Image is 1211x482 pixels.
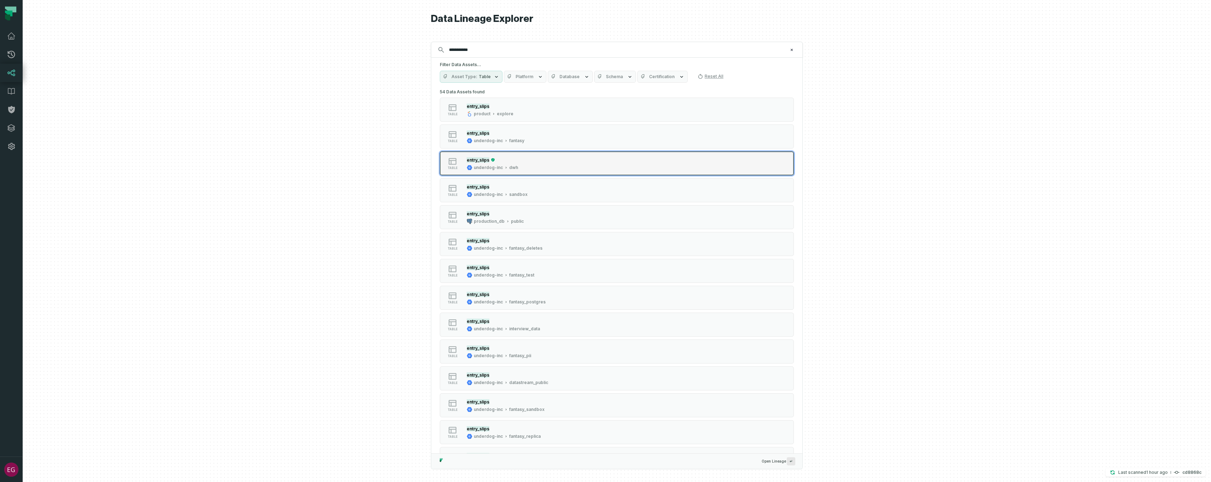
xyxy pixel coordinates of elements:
button: Platform [504,71,546,83]
mark: entry_slips [467,345,489,351]
mark: entry_slips [467,238,489,243]
button: tableunderdog-incfantasy_deletes [440,232,794,256]
span: table [448,166,457,170]
div: datastream_public [509,380,548,385]
span: Open Lineage [762,457,795,465]
span: table [448,112,457,116]
span: table [448,247,457,250]
mark: entry_slips [467,372,489,378]
div: fantasy_deletes [509,245,542,251]
span: table [448,220,457,223]
mark: entry_slips [467,399,489,405]
p: Last scanned [1118,469,1168,476]
mark: entry_slips [467,211,489,216]
span: Press ↵ to add a new Data Asset to the graph [787,457,795,465]
span: table [448,381,457,385]
div: underdog-inc [474,434,503,439]
div: fantasy_replica [509,434,541,439]
div: Certified [489,158,495,162]
span: table [448,301,457,304]
div: Suggestions [431,87,802,453]
button: Schema [594,71,636,83]
div: underdog-inc [474,326,503,332]
button: Certification [637,71,688,83]
div: public [511,219,524,224]
button: Database [548,71,593,83]
div: sandbox [509,192,528,197]
button: Asset TypeTable [440,71,502,83]
div: production_db [474,219,505,224]
div: underdog-inc [474,380,503,385]
button: tableproduction_dbpublic [440,205,794,229]
button: tableunderdog-incfantasy_sandbox [440,393,794,417]
button: tableunderdog-incfantasy_replica [440,420,794,444]
div: fantasy [509,138,524,144]
h1: Data Lineage Explorer [431,13,803,25]
h4: cd8868c [1182,470,1201,475]
div: fantasy_pii [509,353,531,359]
button: Reset All [695,71,726,82]
span: Schema [606,74,623,80]
mark: entry_slips [467,184,489,190]
button: tableunderdog-incdatastream_public [440,366,794,390]
button: tableunderdog-incfantasy [440,124,794,149]
img: avatar of Eamon Glackin [4,463,18,477]
button: tableunderdog-incsandbox [440,178,794,202]
div: underdog-inc [474,192,503,197]
div: fantasy_postgres [509,299,546,305]
span: table [448,139,457,143]
button: tableunderdog-incinterview_data [440,313,794,337]
button: tableunderdog-incfantasy_test [440,259,794,283]
div: interview_data [509,326,540,332]
mark: entry_slips [467,130,489,136]
span: table [448,354,457,358]
mark: entry_slips [467,104,489,109]
mark: entry_slips [467,292,489,297]
mark: entry_slips [467,319,489,324]
span: table [448,274,457,277]
mark: entry_slips [467,265,489,270]
mark: entry_slips [467,426,489,431]
button: tableunderdog-incfantasy_pii [440,339,794,364]
span: Asset Type [451,74,477,80]
div: explore [497,111,513,117]
relative-time: Oct 10, 2025, 9:41 AM EDT [1146,470,1168,475]
span: Table [479,74,491,80]
button: tableunderdog-incfantasy_postgres [440,286,794,310]
button: Last scanned[DATE] 9:41:17 AMcd8868c [1105,468,1206,477]
span: table [448,193,457,197]
span: table [448,327,457,331]
button: Clear search query [788,46,795,53]
div: product [474,111,490,117]
div: underdog-inc [474,245,503,251]
button: tableunderdog-incaws_fantasy_replica [440,447,794,471]
h5: Filter Data Assets... [440,62,794,68]
div: underdog-inc [474,272,503,278]
div: fantasy_test [509,272,534,278]
button: tableproductexplore [440,98,794,122]
span: Certification [649,74,675,80]
span: Database [559,74,580,80]
mark: entry_slips [467,157,489,163]
mark: entry_slips [467,453,489,458]
div: fantasy_sandbox [509,407,545,412]
div: underdog-inc [474,353,503,359]
div: underdog-inc [474,407,503,412]
div: underdog-inc [474,138,503,144]
div: dwh [509,165,518,170]
button: tableunderdog-incdwh [440,151,794,175]
span: Platform [516,74,533,80]
div: underdog-inc [474,165,503,170]
span: table [448,435,457,439]
div: underdog-inc [474,299,503,305]
span: table [448,408,457,412]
